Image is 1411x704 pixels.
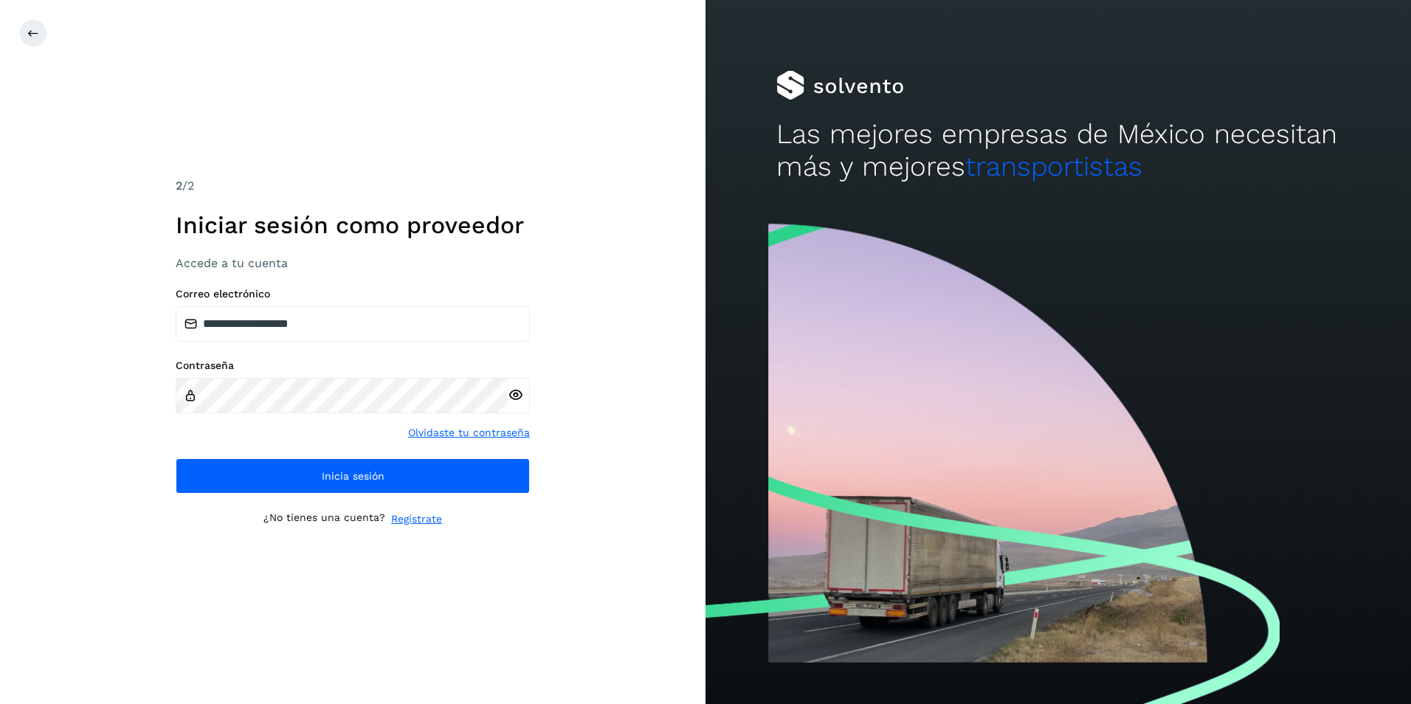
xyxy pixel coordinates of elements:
h1: Iniciar sesión como proveedor [176,211,530,239]
a: Regístrate [391,511,442,527]
span: transportistas [965,151,1142,182]
button: Inicia sesión [176,458,530,494]
span: 2 [176,179,182,193]
a: Olvidaste tu contraseña [408,425,530,441]
div: /2 [176,177,530,195]
h2: Las mejores empresas de México necesitan más y mejores [776,118,1341,184]
label: Contraseña [176,359,530,372]
label: Correo electrónico [176,288,530,300]
h3: Accede a tu cuenta [176,256,530,270]
p: ¿No tienes una cuenta? [263,511,385,527]
span: Inicia sesión [322,471,384,481]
